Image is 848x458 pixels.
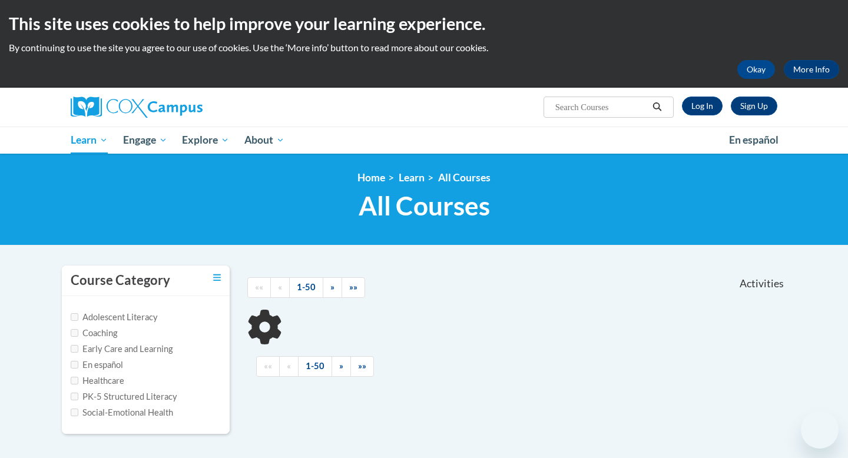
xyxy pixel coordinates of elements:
a: Next [323,277,342,298]
a: Begining [256,356,280,377]
span: All Courses [359,190,490,221]
iframe: Button to launch messaging window [801,411,839,449]
a: Previous [270,277,290,298]
a: End [342,277,365,298]
input: Checkbox for Options [71,345,78,353]
img: Cox Campus [71,97,203,118]
input: Checkbox for Options [71,409,78,416]
label: Social-Emotional Health [71,406,173,419]
label: Healthcare [71,374,124,387]
span: Explore [182,133,229,147]
a: Learn [399,171,425,184]
a: Register [731,97,777,115]
label: Coaching [71,327,117,340]
span: «« [255,282,263,292]
span: « [278,282,282,292]
a: Begining [247,277,271,298]
a: Learn [63,127,115,154]
h2: This site uses cookies to help improve your learning experience. [9,12,839,35]
span: En español [729,134,779,146]
a: Next [332,356,351,377]
span: About [244,133,284,147]
label: En español [71,359,123,371]
input: Checkbox for Options [71,393,78,400]
a: More Info [784,60,839,79]
input: Search Courses [554,100,648,114]
span: Engage [123,133,167,147]
h3: Course Category [71,271,170,290]
a: Log In [682,97,723,115]
span: »» [358,361,366,371]
span: Learn [71,133,108,147]
span: Activities [740,277,784,290]
input: Checkbox for Options [71,313,78,321]
input: Checkbox for Options [71,361,78,369]
input: Checkbox for Options [71,377,78,384]
span: » [339,361,343,371]
div: Main menu [53,127,795,154]
p: By continuing to use the site you agree to our use of cookies. Use the ‘More info’ button to read... [9,41,839,54]
a: Toggle collapse [213,271,221,284]
a: Home [357,171,385,184]
a: Explore [174,127,237,154]
input: Checkbox for Options [71,329,78,337]
label: Adolescent Literacy [71,311,158,324]
span: »» [349,282,357,292]
button: Search [648,100,666,114]
label: PK-5 Structured Literacy [71,390,177,403]
a: End [350,356,374,377]
a: 1-50 [289,277,323,298]
a: Engage [115,127,175,154]
a: Previous [279,356,299,377]
a: All Courses [438,171,491,184]
a: About [237,127,292,154]
span: « [287,361,291,371]
a: En español [721,128,786,152]
span: » [330,282,334,292]
a: Cox Campus [71,97,294,118]
span: «« [264,361,272,371]
a: 1-50 [298,356,332,377]
label: Early Care and Learning [71,343,173,356]
button: Okay [737,60,775,79]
